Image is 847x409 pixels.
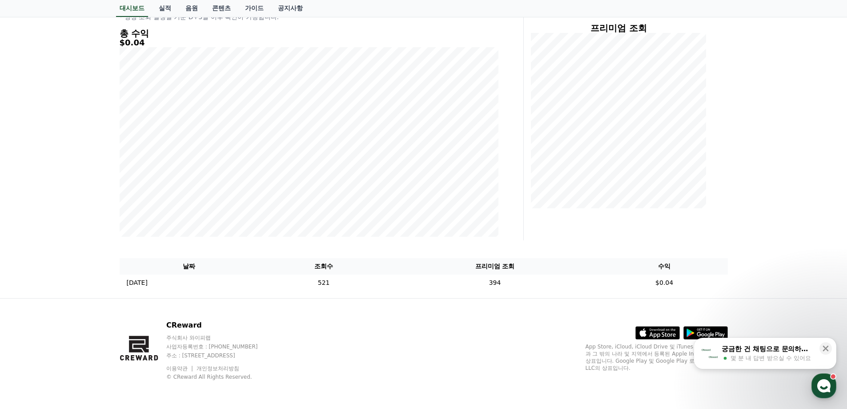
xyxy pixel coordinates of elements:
[115,282,171,304] a: 설정
[259,258,389,275] th: 조회수
[120,38,498,47] h5: $0.04
[389,275,601,291] td: 394
[120,258,259,275] th: 날짜
[601,258,728,275] th: 수익
[531,23,707,33] h4: 프리미엄 조회
[259,275,389,291] td: 521
[166,343,275,350] p: 사업자등록번호 : [PHONE_NUMBER]
[197,365,239,372] a: 개인정보처리방침
[586,343,728,372] p: App Store, iCloud, iCloud Drive 및 iTunes Store는 미국과 그 밖의 나라 및 지역에서 등록된 Apple Inc.의 서비스 상표입니다. Goo...
[166,320,275,331] p: CReward
[166,365,194,372] a: 이용약관
[28,296,33,303] span: 홈
[166,352,275,359] p: 주소 : [STREET_ADDRESS]
[166,373,275,381] p: © CReward All Rights Reserved.
[81,296,92,303] span: 대화
[601,275,728,291] td: $0.04
[59,282,115,304] a: 대화
[120,28,498,38] h4: 총 수익
[3,282,59,304] a: 홈
[127,278,148,288] p: [DATE]
[137,296,148,303] span: 설정
[166,334,275,341] p: 주식회사 와이피랩
[389,258,601,275] th: 프리미엄 조회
